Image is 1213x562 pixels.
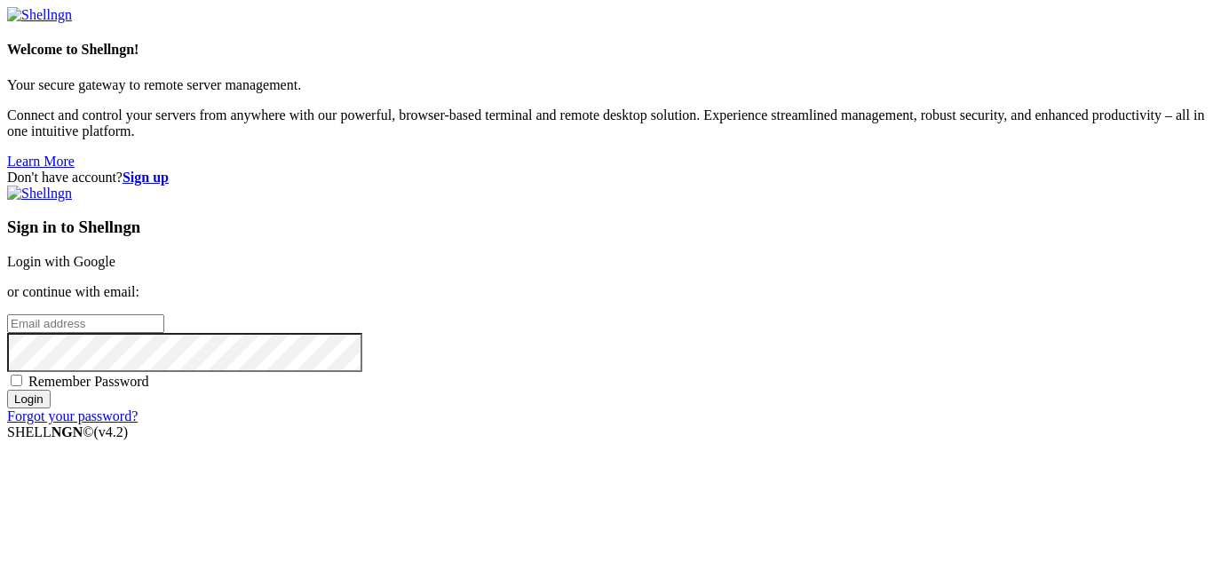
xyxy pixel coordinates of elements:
a: Learn More [7,154,75,169]
input: Login [7,390,51,408]
div: Don't have account? [7,170,1206,186]
input: Remember Password [11,375,22,386]
a: Login with Google [7,254,115,269]
p: Connect and control your servers from anywhere with our powerful, browser-based terminal and remo... [7,107,1206,139]
img: Shellngn [7,7,72,23]
h3: Sign in to Shellngn [7,218,1206,237]
a: Forgot your password? [7,408,138,423]
input: Email address [7,314,164,333]
span: SHELL © [7,424,128,439]
h4: Welcome to Shellngn! [7,42,1206,58]
p: or continue with email: [7,284,1206,300]
a: Sign up [123,170,169,185]
span: 4.2.0 [94,424,129,439]
span: Remember Password [28,374,149,389]
p: Your secure gateway to remote server management. [7,77,1206,93]
img: Shellngn [7,186,72,202]
b: NGN [52,424,83,439]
